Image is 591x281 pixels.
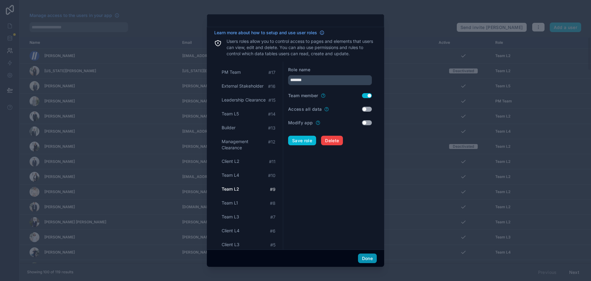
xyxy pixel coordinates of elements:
[222,83,263,89] span: External Stakeholder
[270,186,275,192] span: # 9
[288,67,310,73] label: Role name
[222,125,235,131] span: Builder
[268,83,275,89] span: # 16
[270,200,275,206] span: # 8
[358,254,377,263] button: Done
[288,120,313,126] label: Modify app
[268,125,275,131] span: # 13
[227,38,377,57] p: Users roles allow you to control access to pages and elements that users can view, edit and delet...
[222,111,239,117] span: Team L5
[222,186,239,192] span: Team L2
[270,228,275,234] span: # 6
[222,172,239,178] span: Team L4
[269,159,275,165] span: # 11
[270,242,275,248] span: # 5
[222,228,239,234] span: Client L4
[222,69,241,75] span: PM Team
[268,97,275,103] span: # 15
[288,106,322,112] label: Access all data
[222,158,239,164] span: Client L2
[268,111,275,117] span: # 14
[222,200,238,206] span: Team L1
[288,93,318,99] label: Team member
[222,138,268,151] span: Management Clearance
[321,136,343,146] button: Delete
[222,214,239,220] span: Team L3
[268,139,275,145] span: # 12
[214,30,324,36] a: Learn more about how to setup and use user roles
[288,136,316,146] button: Save role
[222,242,239,248] span: Client L3
[214,30,317,36] span: Learn more about how to setup and use user roles
[268,69,275,76] span: # 17
[270,214,275,220] span: # 7
[222,97,266,103] span: Leadership Clearance
[268,172,275,179] span: # 10
[325,138,339,143] span: Delete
